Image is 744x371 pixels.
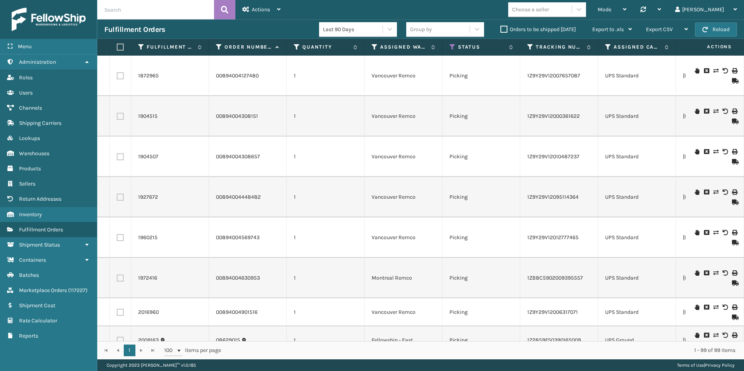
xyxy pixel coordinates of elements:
[216,193,261,201] a: 00894004448482
[19,74,33,81] span: Roles
[527,194,579,200] a: 1Z9Y29V12095114364
[598,6,611,13] span: Mode
[442,258,520,298] td: Picking
[19,257,46,263] span: Containers
[683,40,737,53] span: Actions
[723,230,727,235] i: Void Label
[732,78,737,84] i: Mark as Shipped
[695,23,737,37] button: Reload
[19,287,67,294] span: Marketplace Orders
[287,136,365,177] td: 1
[365,96,442,136] td: Vancouver Remco
[19,226,63,233] span: Fulfillment Orders
[164,346,176,354] span: 100
[19,272,39,278] span: Batches
[598,136,676,177] td: UPS Standard
[232,346,735,354] div: 1 - 99 of 99 items
[704,332,709,338] i: Cancel Fulfillment Order
[138,274,157,282] a: 1972416
[598,217,676,258] td: UPS Standard
[614,44,661,51] label: Assigned Carrier Service
[723,332,727,338] i: Void Label
[19,317,57,324] span: Rate Calculator
[704,270,709,276] i: Cancel Fulfillment Order
[458,44,505,51] label: Status
[598,258,676,298] td: UPS Standard
[365,177,442,217] td: Vancouver Remco
[723,68,727,73] i: Void Label
[598,96,676,136] td: UPS Standard
[704,149,709,154] i: Cancel Fulfillment Order
[19,135,40,142] span: Lookups
[713,332,718,338] i: Change shipping
[287,56,365,96] td: 1
[225,44,272,51] label: Order Number
[287,298,365,326] td: 1
[527,113,580,119] a: 1Z9Y29V12000361622
[442,326,520,354] td: Picking
[19,211,42,218] span: Inventory
[19,59,56,65] span: Administration
[527,337,581,343] a: 1Z2859F50390165009
[138,193,158,201] a: 1927672
[124,345,135,356] a: 1
[732,315,737,320] i: Mark as Shipped
[512,5,549,14] div: Choose a seller
[704,68,709,73] i: Cancel Fulfillment Order
[19,120,61,126] span: Shipping Carriers
[19,332,38,339] span: Reports
[216,153,260,161] a: 00894004308657
[713,270,718,276] i: Change shipping
[216,336,240,344] a: 08629015
[723,108,727,114] i: Void Label
[287,96,365,136] td: 1
[705,362,735,368] a: Privacy Policy
[723,304,727,310] i: Void Label
[723,149,727,154] i: Void Label
[732,304,737,310] i: Print Label
[677,362,704,368] a: Terms of Use
[732,119,737,124] i: Mark as Shipped
[732,199,737,205] i: Mark as Shipped
[287,258,365,298] td: 1
[216,112,258,120] a: 00894004308151
[704,304,709,310] i: Cancel Fulfillment Order
[216,308,258,316] a: 00894004901516
[365,326,442,354] td: Fellowship - East
[732,240,737,245] i: Mark as Shipped
[365,56,442,96] td: Vancouver Remco
[365,136,442,177] td: Vancouver Remco
[216,274,260,282] a: 00894004630953
[723,189,727,195] i: Void Label
[365,258,442,298] td: Montreal Remco
[527,275,583,281] a: 1ZB8C5902009395557
[107,359,196,371] p: Copyright 2023 [PERSON_NAME]™ v 1.0.185
[138,336,159,344] a: 2009163
[68,287,88,294] span: ( 117227 )
[527,309,578,315] a: 1Z9Y29V12006317071
[704,189,709,195] i: Cancel Fulfillment Order
[442,96,520,136] td: Picking
[695,108,699,114] i: On Hold
[704,108,709,114] i: Cancel Fulfillment Order
[442,177,520,217] td: Picking
[12,8,86,31] img: logo
[252,6,270,13] span: Actions
[723,270,727,276] i: Void Label
[695,270,699,276] i: On Hold
[732,230,737,235] i: Print Label
[410,25,432,33] div: Group by
[732,270,737,276] i: Print Label
[695,68,699,73] i: On Hold
[598,56,676,96] td: UPS Standard
[732,108,737,114] i: Print Label
[713,149,718,154] i: Change shipping
[138,234,158,241] a: 1960215
[695,149,699,154] i: On Hold
[500,26,576,33] label: Orders to be shipped [DATE]
[695,304,699,310] i: On Hold
[713,189,718,195] i: Change shipping
[713,230,718,235] i: Change shipping
[442,56,520,96] td: Picking
[164,345,221,356] span: items per page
